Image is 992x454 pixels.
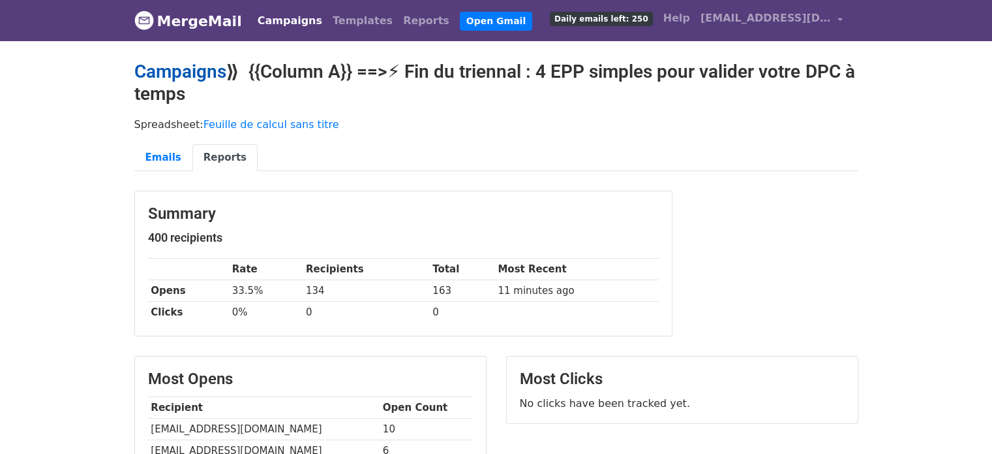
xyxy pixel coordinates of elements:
[380,397,473,419] th: Open Count
[148,280,229,302] th: Opens
[429,302,494,323] td: 0
[520,397,845,410] p: No clicks have been tracked yet.
[148,370,473,389] h3: Most Opens
[429,280,494,302] td: 163
[192,144,258,171] a: Reports
[327,8,398,34] a: Templates
[495,259,659,280] th: Most Recent
[700,10,831,26] span: [EMAIL_ADDRESS][DOMAIN_NAME]
[429,259,494,280] th: Total
[229,259,303,280] th: Rate
[229,280,303,302] td: 33.5%
[520,370,845,389] h3: Most Clicks
[134,7,242,35] a: MergeMail
[134,61,226,82] a: Campaigns
[550,12,653,26] span: Daily emails left: 250
[398,8,455,34] a: Reports
[134,61,858,105] h2: ⟫ {{Column A}} ==>⚡ Fin du triennal : 4 EPP simples pour valider votre DPC à temps
[148,204,659,223] h3: Summary
[495,280,659,302] td: 11 minutes ago
[545,5,658,31] a: Daily emails left: 250
[303,302,429,323] td: 0
[148,397,380,419] th: Recipient
[252,8,327,34] a: Campaigns
[303,280,429,302] td: 134
[927,391,992,454] div: Widget de chat
[658,5,695,31] a: Help
[460,12,532,31] a: Open Gmail
[229,302,303,323] td: 0%
[203,118,339,131] a: Feuille de calcul sans titre
[927,391,992,454] iframe: Chat Widget
[148,231,659,245] h5: 400 recipients
[134,144,192,171] a: Emails
[303,259,429,280] th: Recipients
[380,419,473,440] td: 10
[148,419,380,440] td: [EMAIL_ADDRESS][DOMAIN_NAME]
[148,302,229,323] th: Clicks
[134,10,154,30] img: MergeMail logo
[695,5,848,36] a: [EMAIL_ADDRESS][DOMAIN_NAME]
[134,118,858,131] p: Spreadsheet:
